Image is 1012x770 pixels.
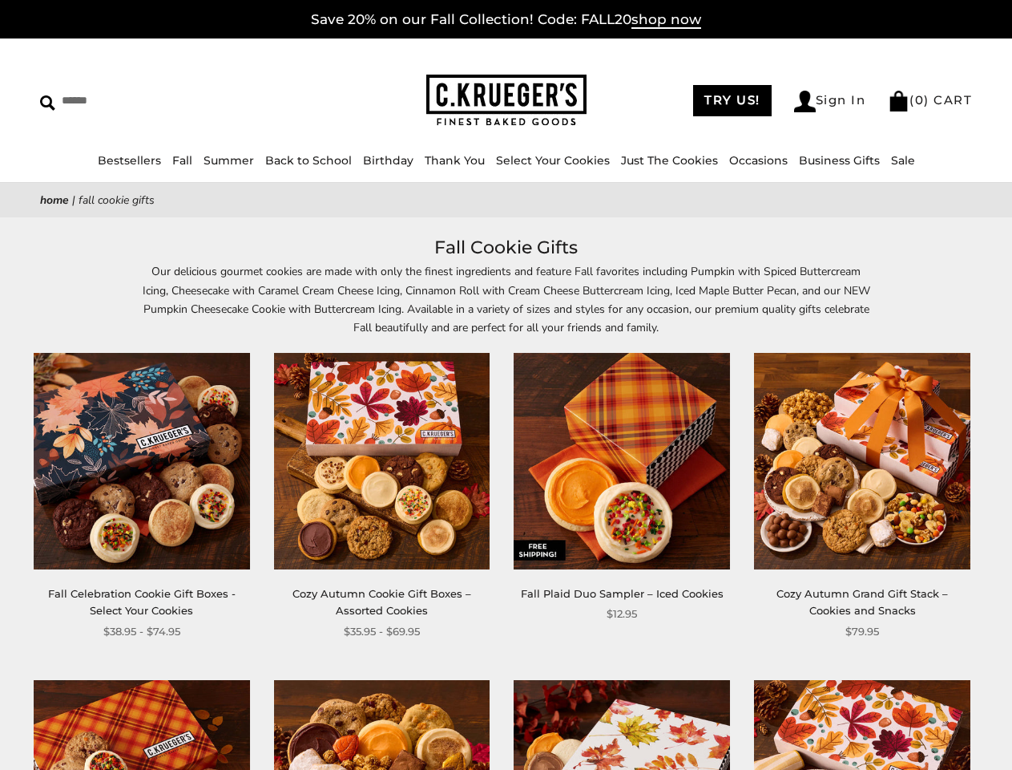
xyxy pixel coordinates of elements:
a: Summer [204,153,254,168]
a: Home [40,192,69,208]
h1: Fall Cookie Gifts [64,233,948,262]
span: $79.95 [845,623,879,640]
span: 0 [915,92,925,107]
span: $35.95 - $69.95 [344,623,420,640]
a: Occasions [729,153,788,168]
span: Our delicious gourmet cookies are made with only the finest ingredients and feature Fall favorite... [143,264,870,334]
a: Fall Celebration Cookie Gift Boxes - Select Your Cookies [48,587,236,617]
a: Save 20% on our Fall Collection! Code: FALL20shop now [311,11,701,29]
a: Cozy Autumn Grand Gift Stack – Cookies and Snacks [776,587,948,617]
a: (0) CART [888,92,972,107]
img: Account [794,91,816,112]
a: Sign In [794,91,866,112]
nav: breadcrumbs [40,191,972,209]
a: Cozy Autumn Cookie Gift Boxes – Assorted Cookies [292,587,471,617]
a: Just The Cookies [621,153,718,168]
img: Fall Celebration Cookie Gift Boxes - Select Your Cookies [34,353,250,569]
a: Fall [172,153,192,168]
span: shop now [631,11,701,29]
a: Thank You [425,153,485,168]
a: TRY US! [693,85,772,116]
span: Fall Cookie Gifts [79,192,155,208]
span: $38.95 - $74.95 [103,623,180,640]
img: Cozy Autumn Cookie Gift Boxes – Assorted Cookies [274,353,490,569]
img: Cozy Autumn Grand Gift Stack – Cookies and Snacks [754,353,970,569]
a: Business Gifts [799,153,880,168]
a: Fall Plaid Duo Sampler – Iced Cookies [521,587,724,600]
img: Bag [888,91,909,111]
img: Fall Plaid Duo Sampler – Iced Cookies [514,353,730,569]
input: Search [40,88,253,113]
img: Search [40,95,55,111]
img: C.KRUEGER'S [426,75,587,127]
a: Select Your Cookies [496,153,610,168]
a: Bestsellers [98,153,161,168]
span: $12.95 [607,606,637,622]
a: Birthday [363,153,413,168]
span: | [72,192,75,208]
a: Back to School [265,153,352,168]
a: Sale [891,153,915,168]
